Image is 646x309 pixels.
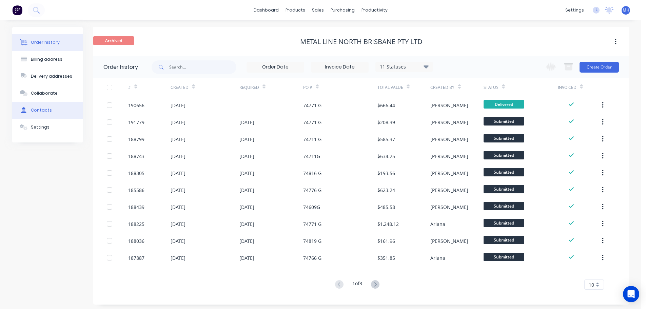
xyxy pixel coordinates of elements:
[377,204,395,211] div: $485.58
[377,220,399,228] div: $1,248.12
[171,119,185,126] div: [DATE]
[358,5,391,15] div: productivity
[377,254,395,262] div: $351.85
[128,254,144,262] div: 187887
[484,134,524,142] span: Submitted
[376,63,433,71] div: 11 Statuses
[12,85,83,102] button: Collaborate
[282,5,309,15] div: products
[589,281,594,288] span: 10
[171,220,185,228] div: [DATE]
[171,78,239,97] div: Created
[128,136,144,143] div: 188799
[430,153,468,160] div: [PERSON_NAME]
[377,136,395,143] div: $585.37
[558,78,600,97] div: Invoiced
[128,237,144,245] div: 188036
[31,124,50,130] div: Settings
[303,102,321,109] div: 74771 G
[12,119,83,136] button: Settings
[303,170,321,177] div: 74816 G
[558,84,576,91] div: Invoiced
[239,153,254,160] div: [DATE]
[430,119,468,126] div: [PERSON_NAME]
[12,68,83,85] button: Delivery addresses
[303,254,321,262] div: 74766 G
[128,170,144,177] div: 188305
[430,78,483,97] div: Created By
[377,153,395,160] div: $634.25
[128,220,144,228] div: 188225
[430,204,468,211] div: [PERSON_NAME]
[430,237,468,245] div: [PERSON_NAME]
[128,78,171,97] div: #
[128,204,144,211] div: 188439
[239,136,254,143] div: [DATE]
[484,151,524,159] span: Submitted
[12,51,83,68] button: Billing address
[12,102,83,119] button: Contacts
[239,254,254,262] div: [DATE]
[128,119,144,126] div: 191779
[128,187,144,194] div: 185586
[128,153,144,160] div: 188743
[12,34,83,51] button: Order history
[311,62,368,72] input: Invoice Date
[31,90,58,96] div: Collaborate
[303,220,321,228] div: 74771 G
[171,254,185,262] div: [DATE]
[377,187,395,194] div: $623.24
[484,100,524,109] span: Delivered
[303,84,312,91] div: PO #
[169,60,236,74] input: Search...
[171,102,185,109] div: [DATE]
[309,5,327,15] div: sales
[239,119,254,126] div: [DATE]
[250,5,282,15] a: dashboard
[352,280,362,290] div: 1 of 3
[303,136,321,143] div: 74711 G
[430,136,468,143] div: [PERSON_NAME]
[239,204,254,211] div: [DATE]
[303,237,321,245] div: 74819 G
[247,62,304,72] input: Order Date
[239,187,254,194] div: [DATE]
[239,84,259,91] div: Required
[430,220,445,228] div: Ariana
[377,102,395,109] div: $666.44
[484,117,524,125] span: Submitted
[171,204,185,211] div: [DATE]
[377,119,395,126] div: $208.39
[484,78,558,97] div: Status
[128,84,131,91] div: #
[484,236,524,244] span: Submitted
[623,286,639,302] div: Open Intercom Messenger
[303,78,377,97] div: PO #
[171,237,185,245] div: [DATE]
[430,102,468,109] div: [PERSON_NAME]
[430,84,454,91] div: Created By
[303,119,321,126] div: 74771 G
[484,168,524,176] span: Submitted
[93,36,134,45] span: Archived
[484,185,524,193] span: Submitted
[484,84,498,91] div: Status
[327,5,358,15] div: purchasing
[303,187,321,194] div: 74776 G
[171,136,185,143] div: [DATE]
[171,153,185,160] div: [DATE]
[377,84,403,91] div: Total Value
[300,38,423,46] div: Metal Line North Brisbane Pty Ltd
[430,187,468,194] div: [PERSON_NAME]
[31,39,60,45] div: Order history
[103,63,138,71] div: Order history
[580,62,619,73] button: Create Order
[430,170,468,177] div: [PERSON_NAME]
[12,5,22,15] img: Factory
[31,56,62,62] div: Billing address
[377,78,430,97] div: Total Value
[484,253,524,261] span: Submitted
[623,7,629,13] span: MH
[171,84,189,91] div: Created
[484,219,524,227] span: Submitted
